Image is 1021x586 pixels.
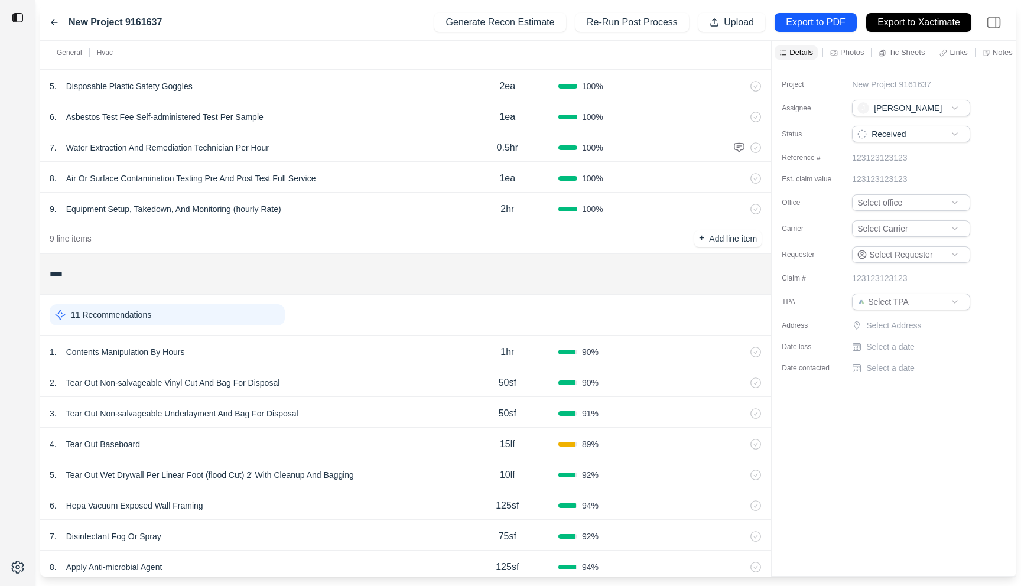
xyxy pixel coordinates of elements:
[782,224,841,233] label: Carrier
[582,438,599,450] span: 89 %
[877,16,960,30] p: Export to Xactimate
[981,9,1007,35] img: right-panel.svg
[582,172,603,184] span: 100 %
[699,232,704,245] p: +
[782,250,841,259] label: Requester
[496,499,519,513] p: 125sf
[866,320,973,331] p: Select Address
[866,362,915,374] p: Select a date
[50,142,57,154] p: 7 .
[582,469,599,481] span: 92 %
[61,344,190,360] p: Contents Manipulation By Hours
[782,198,841,207] label: Office
[582,561,599,573] span: 94 %
[724,16,754,30] p: Upload
[61,170,321,187] p: Air Or Surface Contamination Testing Pre And Post Test Full Service
[50,408,57,419] p: 3 .
[782,103,841,113] label: Assignee
[709,233,757,245] p: Add line item
[733,142,745,154] img: comment
[50,377,57,389] p: 2 .
[61,139,274,156] p: Water Extraction And Remediation Technician Per Hour
[852,173,907,185] p: 123123123123
[50,111,57,123] p: 6 .
[446,16,555,30] p: Generate Recon Estimate
[50,561,57,573] p: 8 .
[50,530,57,542] p: 7 .
[499,171,515,185] p: 1ea
[852,152,907,164] p: 123123123123
[61,528,166,545] p: Disinfectant Fog Or Spray
[61,201,286,217] p: Equipment Setup, Takedown, And Monitoring (hourly Rate)
[950,47,967,57] p: Links
[50,172,57,184] p: 8 .
[499,79,515,93] p: 2ea
[50,500,57,512] p: 6 .
[582,203,603,215] span: 100 %
[61,375,285,391] p: Tear Out Non-salvageable Vinyl Cut And Bag For Disposal
[61,405,303,422] p: Tear Out Non-salvageable Underlayment And Bag For Disposal
[496,560,519,574] p: 125sf
[97,48,113,57] p: Hvac
[50,203,57,215] p: 9 .
[782,297,841,307] label: TPA
[582,80,603,92] span: 100 %
[497,141,518,155] p: 0.5hr
[499,376,516,390] p: 50sf
[61,467,359,483] p: Tear Out Wet Drywall Per Linear Foot (flood Cut) 2' With Cleanup And Bagging
[500,468,515,482] p: 10lf
[61,559,167,575] p: Apply Anti-microbial Agent
[500,202,514,216] p: 2hr
[50,346,57,358] p: 1 .
[500,345,514,359] p: 1hr
[50,438,57,450] p: 4 .
[782,129,841,139] label: Status
[694,230,762,247] button: +Add line item
[582,500,599,512] span: 94 %
[69,15,162,30] label: New Project 9161637
[50,80,57,92] p: 5 .
[993,47,1013,57] p: Notes
[582,377,599,389] span: 90 %
[782,153,841,162] label: Reference #
[587,16,678,30] p: Re-Run Post Process
[61,78,197,95] p: Disposable Plastic Safety Goggles
[61,109,268,125] p: Asbestos Test Fee Self-administered Test Per Sample
[889,47,925,57] p: Tic Sheets
[782,363,841,373] label: Date contacted
[840,47,864,57] p: Photos
[57,48,82,57] p: General
[500,437,515,451] p: 15lf
[499,529,516,543] p: 75sf
[61,497,208,514] p: Hepa Vacuum Exposed Wall Framing
[698,13,765,32] button: Upload
[789,47,813,57] p: Details
[50,469,57,481] p: 5 .
[582,346,599,358] span: 90 %
[499,110,515,124] p: 1ea
[775,13,857,32] button: Export to PDF
[852,79,931,90] p: New Project 9161637
[786,16,845,30] p: Export to PDF
[782,342,841,351] label: Date loss
[866,341,915,353] p: Select a date
[852,272,907,284] p: 123123123123
[61,436,145,452] p: Tear Out Baseboard
[71,309,151,321] p: 11 Recommendations
[782,80,841,89] label: Project
[12,12,24,24] img: toggle sidebar
[782,321,841,330] label: Address
[50,233,92,245] p: 9 line items
[582,408,599,419] span: 91 %
[866,13,971,32] button: Export to Xactimate
[575,13,689,32] button: Re-Run Post Process
[582,142,603,154] span: 100 %
[782,274,841,283] label: Claim #
[582,111,603,123] span: 100 %
[434,13,565,32] button: Generate Recon Estimate
[782,174,841,184] label: Est. claim value
[582,530,599,542] span: 92 %
[499,406,516,421] p: 50sf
